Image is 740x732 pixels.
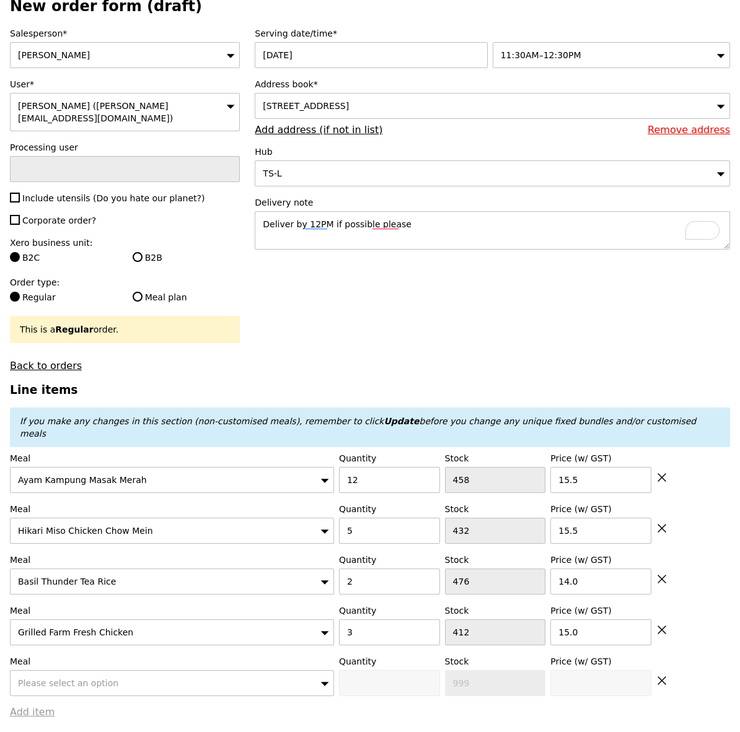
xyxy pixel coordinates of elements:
[263,101,349,111] span: [STREET_ADDRESS]
[18,50,90,60] span: [PERSON_NAME]
[648,124,730,136] a: Remove address
[10,252,20,262] input: B2C
[22,216,96,225] span: Corporate order?
[133,251,240,264] label: B2B
[255,78,730,90] label: Address book*
[445,503,546,515] label: Stock
[10,554,334,566] label: Meal
[445,655,546,668] label: Stock
[10,27,240,40] label: Salesperson*
[445,604,546,617] label: Stock
[255,124,382,136] a: Add address (if not in list)
[255,146,730,158] label: Hub
[339,655,440,668] label: Quantity
[550,655,651,668] label: Price (w/ GST)
[10,292,20,302] input: Regular
[255,42,487,68] input: Serving date
[18,678,118,688] span: Please select an option
[255,196,730,209] label: Delivery note
[10,193,20,203] input: Include utensils (Do you hate our planet?)
[550,503,651,515] label: Price (w/ GST)
[10,452,334,464] label: Meal
[10,503,334,515] label: Meal
[18,101,173,123] span: [PERSON_NAME] ([PERSON_NAME][EMAIL_ADDRESS][DOMAIN_NAME])
[18,475,147,485] span: Ayam Kampung Masak Merah
[133,292,143,302] input: Meal plan
[10,141,240,154] label: Processing user
[339,503,440,515] label: Quantity
[10,251,118,264] label: B2C
[445,554,546,566] label: Stock
[18,526,153,536] span: Hikari Miso Chicken Chow Mein
[255,27,730,40] label: Serving date/time*
[22,193,205,203] span: Include utensils (Do you hate our planet?)
[550,452,651,464] label: Price (w/ GST)
[339,554,440,566] label: Quantity
[550,554,651,566] label: Price (w/ GST)
[133,291,240,303] label: Meal plan
[255,211,730,250] textarea: To enrich screen reader interactions, please activate Accessibility in Grammarly extension settings
[550,604,651,617] label: Price (w/ GST)
[10,276,240,289] label: Order type:
[10,237,240,249] label: Xero business unit:
[10,215,20,225] input: Corporate order?
[10,78,240,90] label: User*
[10,604,334,617] label: Meal
[20,416,696,438] em: If you make any changes in this section (non-customised meals), remember to click before you chan...
[18,577,116,586] span: Basil Thunder Tea Rice
[55,325,93,334] b: Regular
[10,655,334,668] label: Meal
[339,452,440,464] label: Quantity
[10,360,82,372] a: Back to orders
[10,706,55,718] a: Add item
[10,383,730,396] h3: Line items
[384,416,419,426] b: Update
[18,627,133,637] span: Grilled Farm Fresh Chicken
[445,452,546,464] label: Stock
[133,252,143,262] input: B2B
[501,50,581,60] span: 11:30AM–12:30PM
[263,168,281,178] span: TS-L
[10,291,118,303] label: Regular
[20,323,230,336] div: This is a order.
[339,604,440,617] label: Quantity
